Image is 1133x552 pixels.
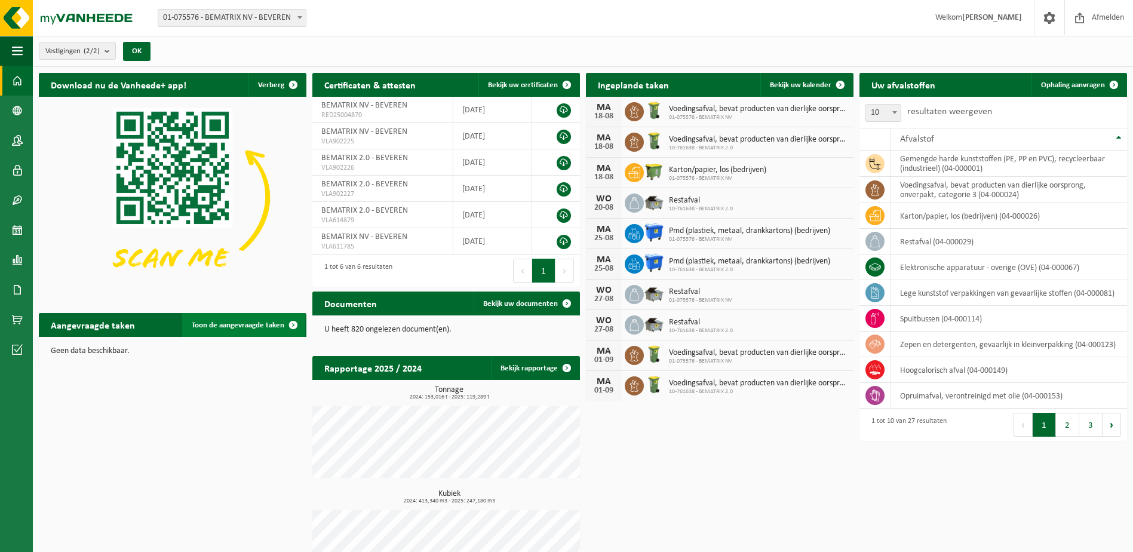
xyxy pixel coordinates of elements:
span: VLA902227 [321,189,444,199]
img: WB-5000-GAL-GY-01 [644,192,664,212]
td: lege kunststof verpakkingen van gevaarlijke stoffen (04-000081) [891,280,1127,306]
div: MA [592,133,616,143]
span: Afvalstof [900,134,934,144]
span: 2024: 413,340 m3 - 2025: 247,180 m3 [318,498,580,504]
a: Bekijk uw certificaten [478,73,579,97]
td: [DATE] [453,176,532,202]
td: opruimafval, verontreinigd met olie (04-000153) [891,383,1127,409]
span: BEMATRIX 2.0 - BEVEREN [321,180,408,189]
span: 01-075576 - BEMATRIX NV [669,297,732,304]
span: BEMATRIX NV - BEVEREN [321,101,407,110]
td: [DATE] [453,97,532,123]
button: Previous [1014,413,1033,437]
a: Toon de aangevraagde taken [182,313,305,337]
div: 20-08 [592,204,616,212]
span: Bekijk uw documenten [483,300,558,308]
a: Ophaling aanvragen [1031,73,1126,97]
span: Voedingsafval, bevat producten van dierlijke oorsprong, onverpakt, categorie 3 [669,379,848,388]
img: WB-5000-GAL-GY-01 [644,283,664,303]
span: Voedingsafval, bevat producten van dierlijke oorsprong, onverpakt, categorie 3 [669,135,848,145]
span: 2024: 153,016 t - 2025: 119,289 t [318,394,580,400]
button: Verberg [248,73,305,97]
h3: Tonnage [318,386,580,400]
button: 2 [1056,413,1079,437]
span: Vestigingen [45,42,100,60]
div: MA [592,225,616,234]
span: Bekijk uw certificaten [488,81,558,89]
span: 10 [866,105,901,121]
h2: Uw afvalstoffen [859,73,947,96]
count: (2/2) [84,47,100,55]
span: Karton/papier, los (bedrijven) [669,165,766,175]
button: 1 [532,259,555,283]
span: BEMATRIX 2.0 - BEVEREN [321,154,408,162]
td: gemengde harde kunststoffen (PE, PP en PVC), recycleerbaar (industrieel) (04-000001) [891,151,1127,177]
span: Restafval [669,196,733,206]
span: 10-761638 - BEMATRIX 2.0 [669,266,830,274]
div: MA [592,377,616,387]
h3: Kubiek [318,490,580,504]
span: VLA902226 [321,163,444,173]
span: 01-075576 - BEMATRIX NV [669,236,830,243]
td: [DATE] [453,228,532,254]
span: 10-761638 - BEMATRIX 2.0 [669,327,733,335]
div: WO [592,194,616,204]
img: WB-5000-GAL-GY-01 [644,314,664,334]
td: karton/papier, los (bedrijven) (04-000026) [891,203,1127,229]
span: BEMATRIX NV - BEVEREN [321,232,407,241]
td: voedingsafval, bevat producten van dierlijke oorsprong, onverpakt, categorie 3 (04-000024) [891,177,1127,203]
p: Geen data beschikbaar. [51,347,294,355]
span: 01-075576 - BEMATRIX NV [669,175,766,182]
span: 10-761638 - BEMATRIX 2.0 [669,145,848,152]
span: Pmd (plastiek, metaal, drankkartons) (bedrijven) [669,257,830,266]
div: MA [592,164,616,173]
div: 27-08 [592,295,616,303]
span: Voedingsafval, bevat producten van dierlijke oorsprong, onverpakt, categorie 3 [669,105,848,114]
span: Bekijk uw kalender [770,81,831,89]
button: Previous [513,259,532,283]
div: MA [592,346,616,356]
h2: Documenten [312,292,389,315]
span: Restafval [669,287,732,297]
strong: [PERSON_NAME] [962,13,1022,22]
h2: Rapportage 2025 / 2024 [312,356,434,379]
td: elektronische apparatuur - overige (OVE) (04-000067) [891,254,1127,280]
img: WB-1100-HPE-BE-01 [644,222,664,243]
span: VLA902225 [321,137,444,146]
div: 01-09 [592,356,616,364]
span: 10 [865,104,901,122]
span: Verberg [258,81,284,89]
h2: Download nu de Vanheede+ app! [39,73,198,96]
span: 10-761638 - BEMATRIX 2.0 [669,206,733,213]
span: 01-075576 - BEMATRIX NV - BEVEREN [158,9,306,27]
span: Pmd (plastiek, metaal, drankkartons) (bedrijven) [669,226,830,236]
a: Bekijk rapportage [491,356,579,380]
div: MA [592,255,616,265]
td: hoogcalorisch afval (04-000149) [891,357,1127,383]
span: BEMATRIX NV - BEVEREN [321,127,407,136]
div: WO [592,316,616,326]
span: 10-761638 - BEMATRIX 2.0 [669,388,848,395]
span: RED25004870 [321,111,444,120]
a: Bekijk uw documenten [474,292,579,315]
span: BEMATRIX 2.0 - BEVEREN [321,206,408,215]
div: 27-08 [592,326,616,334]
img: WB-1100-HPE-GN-50 [644,161,664,182]
span: Ophaling aanvragen [1041,81,1105,89]
span: 01-075576 - BEMATRIX NV [669,114,848,121]
span: Toon de aangevraagde taken [192,321,284,329]
p: U heeft 820 ongelezen document(en). [324,326,568,334]
button: OK [123,42,151,61]
div: 18-08 [592,112,616,121]
span: 01-075576 - BEMATRIX NV [669,358,848,365]
label: resultaten weergeven [907,107,992,116]
td: [DATE] [453,123,532,149]
a: Bekijk uw kalender [760,73,852,97]
img: WB-0140-HPE-GN-50 [644,131,664,151]
div: 1 tot 10 van 27 resultaten [865,412,947,438]
img: Download de VHEPlus App [39,97,306,298]
div: MA [592,103,616,112]
span: 01-075576 - BEMATRIX NV - BEVEREN [158,10,306,26]
button: Vestigingen(2/2) [39,42,116,60]
div: 18-08 [592,143,616,151]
